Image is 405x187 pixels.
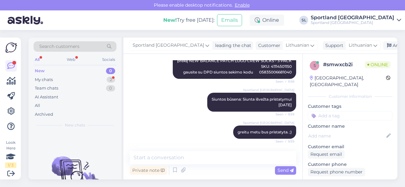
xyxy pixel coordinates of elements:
[163,16,215,24] div: Try free [DATE]:
[34,56,41,64] div: All
[311,15,394,20] div: Sportland [GEOGRAPHIC_DATA]
[65,56,77,64] div: Web
[271,139,294,144] span: Seen ✓ 9:59
[35,77,53,83] div: My chats
[133,42,204,49] span: Sportland [GEOGRAPHIC_DATA]
[308,111,392,120] input: Add a tag
[323,61,365,68] div: # smwxcb2i
[286,42,309,49] span: Lithuanian
[277,167,294,173] span: Send
[130,166,167,175] div: Private note
[308,150,345,159] div: Request email
[308,143,392,150] p: Customer email
[308,168,365,176] div: Request phone number
[314,63,316,68] span: s
[65,122,85,128] span: New chats
[163,17,177,23] b: New!
[35,111,53,118] div: Archived
[243,88,294,92] span: Sportland [GEOGRAPHIC_DATA]
[217,14,242,26] button: Emails
[308,179,392,185] p: Visited pages
[308,94,392,99] div: Customer information
[238,130,292,134] span: greitu metu bus pristatyta. ;)
[311,15,401,25] a: Sportland [GEOGRAPHIC_DATA]Sportland [GEOGRAPHIC_DATA]
[308,161,392,168] p: Customer phone
[233,2,252,8] span: Enable
[308,123,392,130] p: Customer name
[35,68,45,74] div: New
[256,42,280,49] div: Customer
[271,79,294,84] span: Seen ✓ 9:58
[212,97,292,107] span: Siuntos būsena: Siunta išvežta pristatymui [DATE]
[213,42,251,49] div: leading the chat
[271,112,294,117] span: Seen ✓ 9:59
[310,75,386,88] div: [GEOGRAPHIC_DATA], [GEOGRAPHIC_DATA]
[5,140,16,168] div: Look Here
[5,43,17,53] img: Askly Logo
[35,102,40,109] div: All
[101,56,116,64] div: Socials
[323,42,343,49] div: Support
[299,16,308,25] div: SL
[106,68,115,74] div: 0
[308,103,392,110] p: Customer tags
[39,43,79,50] span: Search customers
[349,42,372,49] span: Lithuanian
[35,85,58,91] div: Team chats
[106,85,115,91] div: 0
[250,15,284,26] div: Online
[107,77,115,83] div: 2
[35,94,58,100] div: AI Assistant
[308,132,385,139] input: Add name
[5,162,16,168] div: 1 / 3
[311,20,394,25] div: Sportland [GEOGRAPHIC_DATA]
[365,61,390,68] span: Online
[243,120,294,125] span: Sportland [GEOGRAPHIC_DATA]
